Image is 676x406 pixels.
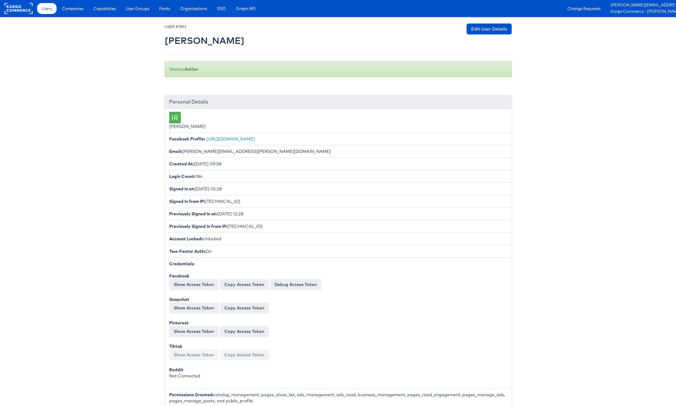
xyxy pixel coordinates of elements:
[236,5,256,12] span: Graph API
[220,326,269,337] button: Copy Access Token
[89,3,120,14] a: Capabilities
[169,249,205,254] b: Two-Factor Auth:
[270,279,321,290] a: Debug Access Token
[169,367,184,372] b: Reddit
[169,320,189,326] b: Pinterest
[165,109,512,133] li: [PERSON_NAME]
[165,170,512,183] li: 184
[165,145,512,158] li: [PERSON_NAME][EMAIL_ADDRESS][PERSON_NAME][DOMAIN_NAME]
[169,112,181,123] div: IR
[220,279,269,290] button: Copy Access Token
[165,36,244,46] h2: [PERSON_NAME]
[231,3,260,14] a: Graph API
[169,174,195,179] b: Login Count:
[126,5,149,12] span: User Groups
[37,3,57,14] a: Users
[159,5,170,12] span: Fonts
[467,23,512,34] a: Edit User Details
[165,61,512,77] div: Status:
[165,95,512,109] div: Personal Details
[42,5,52,12] span: Users
[62,5,83,12] span: Companies
[169,261,194,267] b: Credentials
[184,66,198,72] b: Active
[169,302,219,313] button: Show Access Token
[169,224,227,229] b: Previously Signed In from IP:
[165,182,512,195] li: [DATE] 10:28
[212,3,230,14] a: SSO
[169,161,194,167] b: Created At:
[611,2,671,9] a: [PERSON_NAME][EMAIL_ADDRESS][PERSON_NAME][DOMAIN_NAME]
[169,211,217,217] b: Previously Signed In at:
[165,24,186,29] small: USER #1893
[165,157,512,170] li: [DATE] 09:58
[169,297,189,302] b: Snapchat
[169,149,182,154] b: Email:
[165,257,512,389] li: :
[180,5,207,12] span: Organisations
[155,3,175,14] a: Fonts
[563,3,605,14] a: Change Requests
[93,5,116,12] span: Capabilities
[169,199,205,204] b: Signed In from IP:
[165,232,512,245] li: Unlocked
[165,220,512,233] li: [TECHNICAL_ID]
[169,344,182,349] b: Tiktok
[169,326,219,337] button: Show Access Token
[165,207,512,220] li: [DATE] 12:28
[165,245,512,258] li: On
[169,136,205,142] b: Facebook Profile:
[169,349,219,360] button: Show Access Token
[169,273,189,279] b: Facebook
[165,195,512,208] li: [TECHNICAL_ID]
[58,3,88,14] a: Companies
[169,392,214,397] b: Permissions Granted:
[169,236,203,242] b: Account Locked:
[169,279,219,290] button: Show Access Token
[169,186,195,192] b: Signed In at:
[206,136,255,142] a: [URL][DOMAIN_NAME]
[220,349,269,360] button: Copy Access Token
[121,3,154,14] a: User Groups
[220,302,269,313] button: Copy Access Token
[611,9,671,15] a: Kargo Commerce - [PERSON_NAME]
[169,367,507,379] div: Not Connected
[217,5,226,12] span: SSO
[176,3,212,14] a: Organisations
